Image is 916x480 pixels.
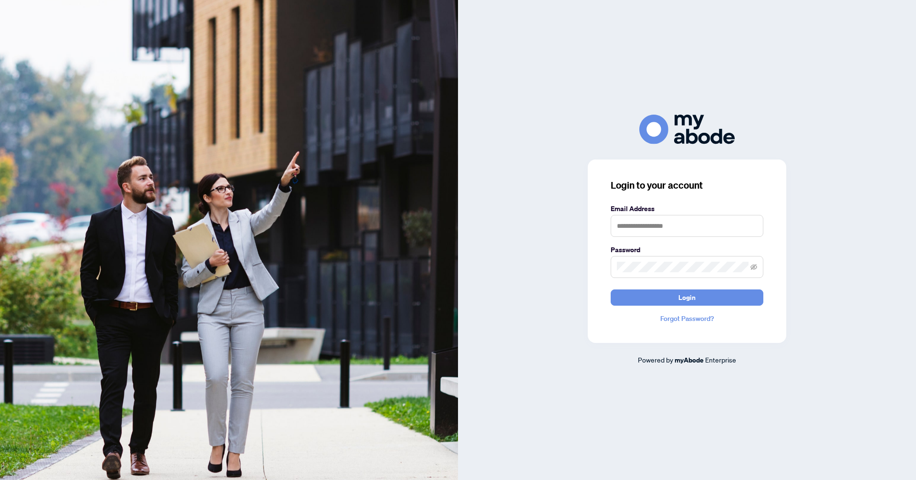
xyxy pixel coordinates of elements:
img: ma-logo [639,115,735,144]
span: Enterprise [705,355,736,364]
span: eye-invisible [750,264,757,270]
span: Login [678,290,696,305]
button: Login [611,289,763,306]
h3: Login to your account [611,179,763,192]
a: myAbode [675,355,704,365]
label: Password [611,245,763,255]
span: Powered by [638,355,673,364]
label: Email Address [611,203,763,214]
a: Forgot Password? [611,313,763,324]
